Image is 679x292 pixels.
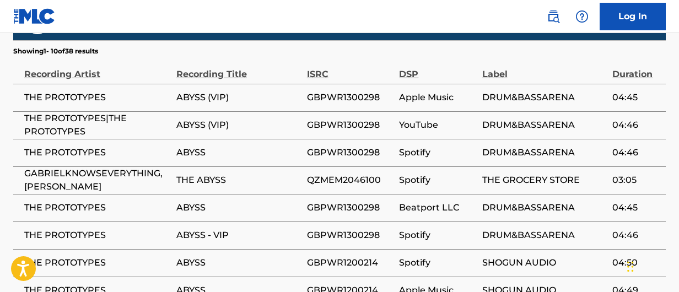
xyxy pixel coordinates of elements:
[24,167,171,193] span: GABRIELKNOWSEVERYTHING, [PERSON_NAME]
[482,256,607,269] span: SHOGUN AUDIO
[612,229,660,242] span: 04:46
[612,56,660,81] div: Duration
[612,118,660,132] span: 04:46
[24,201,171,214] span: THE PROTOTYPES
[399,118,476,132] span: YouTube
[307,56,394,81] div: ISRC
[176,201,301,214] span: ABYSS
[612,146,660,159] span: 04:46
[24,146,171,159] span: THE PROTOTYPES
[575,10,589,23] img: help
[24,229,171,242] span: THE PROTOTYPES
[482,118,607,132] span: DRUM&BASSARENA
[482,201,607,214] span: DRUM&BASSARENA
[399,201,476,214] span: Beatport LLC
[399,174,476,187] span: Spotify
[547,10,560,23] img: search
[307,91,394,104] span: GBPWR1300298
[399,256,476,269] span: Spotify
[13,46,98,56] p: Showing 1 - 10 of 38 results
[571,6,593,28] div: Help
[542,6,564,28] a: Public Search
[600,3,666,30] a: Log In
[176,91,301,104] span: ABYSS (VIP)
[482,56,607,81] div: Label
[612,256,660,269] span: 04:50
[482,146,607,159] span: DRUM&BASSARENA
[624,239,679,292] iframe: Chat Widget
[176,229,301,242] span: ABYSS - VIP
[176,56,301,81] div: Recording Title
[307,229,394,242] span: GBPWR1300298
[482,229,607,242] span: DRUM&BASSARENA
[307,201,394,214] span: GBPWR1300298
[176,118,301,132] span: ABYSS (VIP)
[24,256,171,269] span: THE PROTOTYPES
[482,91,607,104] span: DRUM&BASSARENA
[307,256,394,269] span: GBPWR1200214
[627,250,634,283] div: Drag
[307,118,394,132] span: GBPWR1300298
[482,174,607,187] span: THE GROCERY STORE
[13,8,56,24] img: MLC Logo
[399,229,476,242] span: Spotify
[307,146,394,159] span: GBPWR1300298
[24,56,171,81] div: Recording Artist
[612,174,660,187] span: 03:05
[399,56,476,81] div: DSP
[176,256,301,269] span: ABYSS
[24,112,171,138] span: THE PROTOTYPES|THE PROTOTYPES
[612,91,660,104] span: 04:45
[612,201,660,214] span: 04:45
[399,91,476,104] span: Apple Music
[307,174,394,187] span: QZMEM2046100
[176,146,301,159] span: ABYSS
[399,146,476,159] span: Spotify
[176,174,301,187] span: THE ABYSS
[24,91,171,104] span: THE PROTOTYPES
